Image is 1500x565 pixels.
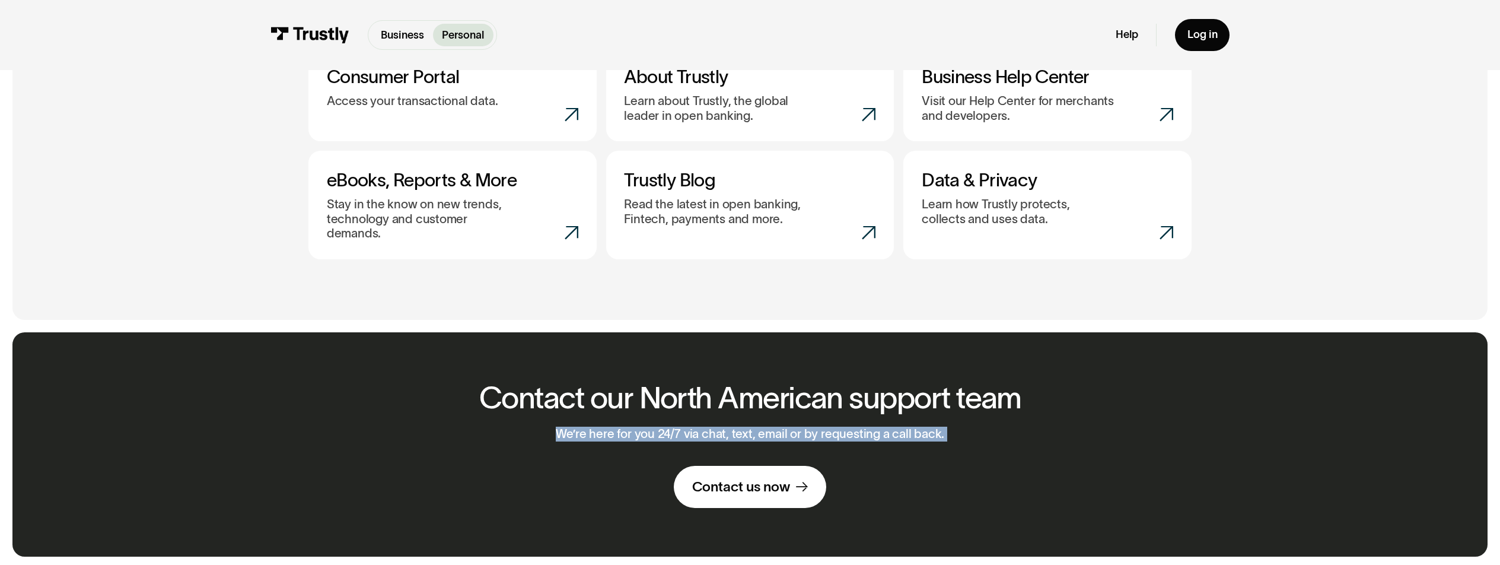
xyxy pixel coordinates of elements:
img: Trustly Logo [270,27,349,43]
a: Personal [433,24,493,46]
div: Log in [1187,28,1218,42]
a: Business Help CenterVisit our Help Center for merchants and developers. [903,47,1192,141]
h3: Consumer Portal [327,66,578,88]
p: Visit our Help Center for merchants and developers. [922,94,1114,123]
h3: eBooks, Reports & More [327,169,578,191]
a: Trustly BlogRead the latest in open banking, Fintech, payments and more. [606,151,894,259]
h3: About Trustly [624,66,875,88]
a: Data & PrivacyLearn how Trustly protects, collects and uses data. [903,151,1192,259]
p: Access your transactional data. [327,94,498,109]
p: Personal [442,27,484,43]
div: Contact us now [692,478,790,496]
p: We’re here for you 24/7 via chat, text, email or by requesting a call back. [556,427,945,442]
p: Read the latest in open banking, Fintech, payments and more. [624,197,816,226]
p: Learn how Trustly protects, collects and uses data. [922,197,1114,226]
h3: Trustly Blog [624,169,875,191]
a: Log in [1175,19,1230,51]
a: About TrustlyLearn about Trustly, the global leader in open banking. [606,47,894,141]
h3: Data & Privacy [922,169,1173,191]
h3: Business Help Center [922,66,1173,88]
p: Learn about Trustly, the global leader in open banking. [624,94,816,123]
a: Business [371,24,433,46]
h2: Contact our North American support team [479,381,1021,414]
a: eBooks, Reports & MoreStay in the know on new trends, technology and customer demands. [308,151,597,259]
a: Consumer PortalAccess your transactional data. [308,47,597,141]
p: Stay in the know on new trends, technology and customer demands. [327,197,519,241]
a: Contact us now [674,466,826,508]
a: Help [1116,28,1138,42]
p: Business [381,27,424,43]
